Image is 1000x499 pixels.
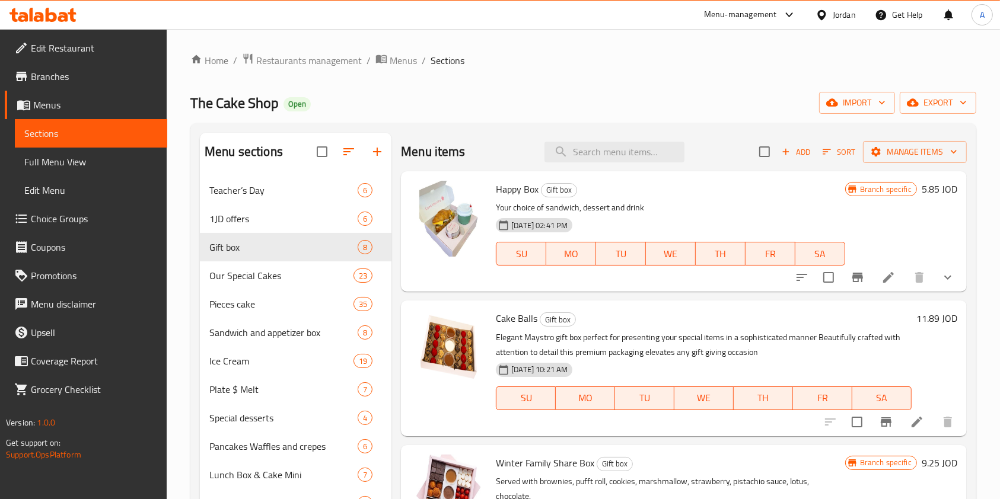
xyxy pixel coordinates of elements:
[31,297,158,311] span: Menu disclaimer
[496,200,845,215] p: Your choice of sandwich, dessert and drink
[209,240,358,254] div: Gift box
[496,330,912,360] p: Elegant Maystro gift box perfect for presenting your special items in a sophisticated manner Beau...
[980,8,985,21] span: A
[200,290,391,318] div: Pieces cake35
[200,204,391,233] div: 1JD offers6
[6,447,81,462] a: Support.OpsPlatform
[24,155,158,169] span: Full Menu View
[190,89,279,116] span: The Cake Shop
[31,212,158,226] span: Choice Groups
[934,263,962,292] button: show more
[209,411,358,425] span: Special desserts
[205,143,283,161] h2: Menu sections
[855,457,916,468] span: Branch specific
[209,468,358,482] span: Lunch Box & Cake Mini
[843,263,872,292] button: Branch-specific-item
[5,233,167,261] a: Coupons
[209,354,353,368] span: Ice Cream
[496,454,594,472] span: Winter Family Share Box
[934,408,962,436] button: delete
[354,299,372,310] span: 35
[793,386,852,410] button: FR
[5,290,167,318] a: Menu disclaimer
[5,261,167,290] a: Promotions
[674,386,734,410] button: WE
[820,143,858,161] button: Sort
[855,184,916,195] span: Branch specific
[734,386,793,410] button: TH
[190,53,976,68] nav: breadcrumb
[507,220,572,231] span: [DATE] 02:41 PM
[496,386,556,410] button: SU
[501,389,551,407] span: SU
[507,364,572,375] span: [DATE] 10:21 AM
[542,183,577,197] span: Gift box
[353,268,372,283] div: items
[5,375,167,404] a: Grocery Checklist
[31,240,158,254] span: Coupons
[209,183,358,197] span: Teacher’s Day
[358,240,372,254] div: items
[845,410,870,434] span: Select to update
[5,318,167,347] a: Upsell
[358,213,372,225] span: 6
[410,181,486,257] img: Happy Box
[209,382,358,396] span: Plate $ Melt
[200,318,391,347] div: Sandwich and appetizer box8
[596,242,646,266] button: TU
[24,126,158,140] span: Sections
[209,268,353,283] div: Our Special Cakes
[700,245,741,263] span: TH
[31,354,158,368] span: Coverage Report
[496,309,537,327] span: Cake Balls
[852,386,912,410] button: SA
[335,137,363,166] span: Sort sections
[15,176,167,204] a: Edit Menu
[922,181,957,197] h6: 5.85 JOD
[752,139,777,164] span: Select section
[795,242,845,266] button: SA
[24,183,158,197] span: Edit Menu
[209,439,358,453] span: Pancakes Waffles and crepes
[31,382,158,396] span: Grocery Checklist
[354,270,372,282] span: 23
[233,53,237,68] li: /
[696,242,746,266] button: TH
[746,242,795,266] button: FR
[815,143,863,161] span: Sort items
[540,313,575,327] span: Gift box
[209,325,358,340] span: Sandwich and appetizer box
[367,53,371,68] li: /
[777,143,815,161] span: Add item
[358,327,372,338] span: 8
[544,142,684,162] input: search
[6,435,60,450] span: Get support on:
[200,432,391,460] div: Pancakes Waffles and crepes6
[242,53,362,68] a: Restaurants management
[37,415,55,430] span: 1.0.0
[358,183,372,197] div: items
[916,310,957,327] h6: 11.89 JOD
[551,245,591,263] span: MO
[358,185,372,196] span: 6
[900,92,976,114] button: export
[738,389,788,407] span: TH
[200,347,391,375] div: Ice Cream19
[872,145,957,159] span: Manage items
[209,212,358,226] div: 1JD offers
[597,457,633,471] div: Gift box
[15,119,167,148] a: Sections
[6,415,35,430] span: Version:
[200,460,391,489] div: Lunch Box & Cake Mini7
[597,457,632,471] span: Gift box
[816,265,841,290] span: Select to update
[496,180,539,198] span: Happy Box
[798,389,848,407] span: FR
[5,91,167,119] a: Menus
[358,439,372,453] div: items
